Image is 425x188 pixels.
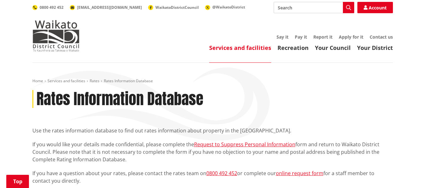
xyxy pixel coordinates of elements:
a: Recreation [277,44,309,51]
p: If you would like your details made confidential, please complete the form and return to Waikato ... [32,141,393,163]
a: online request form [276,170,323,177]
a: Services and facilities [48,78,85,83]
a: Services and facilities [209,44,271,51]
a: 0800 492 452 [206,170,237,177]
a: WaikatoDistrictCouncil [148,5,199,10]
a: Your Council [315,44,351,51]
iframe: Messenger Launcher [396,162,419,184]
a: Request to Suppress Personal Information [194,141,295,148]
a: Say it [277,34,288,40]
a: [EMAIL_ADDRESS][DOMAIN_NAME] [70,5,142,10]
a: Contact us [370,34,393,40]
span: 0800 492 452 [40,5,64,10]
p: If you have a question about your rates, please contact the rates team on or complete our for a s... [32,169,393,185]
a: 0800 492 452 [32,5,64,10]
a: Top [6,175,29,188]
a: Your District [357,44,393,51]
a: Account [357,2,393,13]
a: Rates [90,78,99,83]
span: Rates Information Database [104,78,153,83]
p: Use the rates information database to find out rates information about property in the [GEOGRAPHI... [32,127,393,134]
span: [EMAIL_ADDRESS][DOMAIN_NAME] [77,5,142,10]
span: @WaikatoDistrict [212,4,245,10]
input: Search input [274,2,354,13]
h1: Rates Information Database [36,90,203,108]
img: Waikato District Council - Te Kaunihera aa Takiwaa o Waikato [32,20,80,51]
a: Pay it [295,34,307,40]
a: Home [32,78,43,83]
nav: breadcrumb [32,78,393,84]
span: WaikatoDistrictCouncil [155,5,199,10]
a: Report it [313,34,333,40]
a: @WaikatoDistrict [205,4,245,10]
a: Apply for it [339,34,363,40]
